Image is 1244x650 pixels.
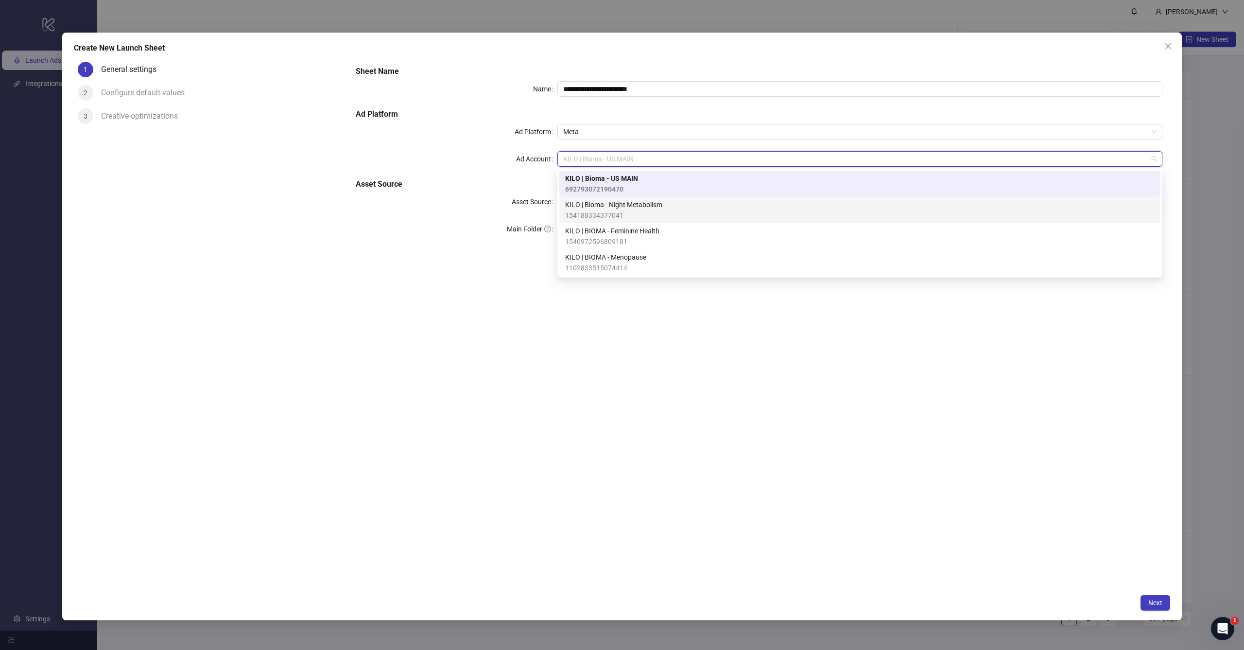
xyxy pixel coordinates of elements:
[544,226,551,232] span: question-circle
[565,184,638,194] span: 692793072190470
[565,236,659,247] span: 1540972596809181
[565,199,662,210] span: KILO | Bioma - Night Metabolism
[101,108,186,124] div: Creative optimizations
[565,226,659,236] span: KILO | BIOMA - Feminine Health
[565,263,646,273] span: 1102833515074414
[559,197,1160,223] div: KILO | Bioma - Night Metabolism
[559,223,1160,249] div: KILO | BIOMA - Feminine Health
[1211,617,1234,640] iframe: Intercom live chat
[1140,595,1170,611] button: Next
[507,221,557,237] label: Main Folder
[533,81,557,97] label: Name
[559,249,1160,276] div: KILO | BIOMA - Menopause
[512,194,557,210] label: Asset Source
[84,89,87,97] span: 2
[515,124,557,140] label: Ad Platform
[559,171,1160,197] div: KILO | Bioma - US MAIN
[563,124,1157,139] span: Meta
[356,178,1162,190] h5: Asset Source
[356,66,1162,77] h5: Sheet Name
[101,62,164,77] div: General settings
[84,112,87,120] span: 3
[563,152,1157,166] span: KILO | Bioma - US MAIN
[557,81,1162,97] input: Name
[101,85,192,101] div: Configure default values
[565,210,662,221] span: 154188334377041
[356,108,1162,120] h5: Ad Platform
[516,151,557,167] label: Ad Account
[1148,599,1162,607] span: Next
[1160,38,1176,54] button: Close
[84,66,87,73] span: 1
[565,173,638,184] span: KILO | Bioma - US MAIN
[1231,617,1239,625] span: 1
[74,42,1170,54] div: Create New Launch Sheet
[1164,42,1172,50] span: close
[565,252,646,263] span: KILO | BIOMA - Menopause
